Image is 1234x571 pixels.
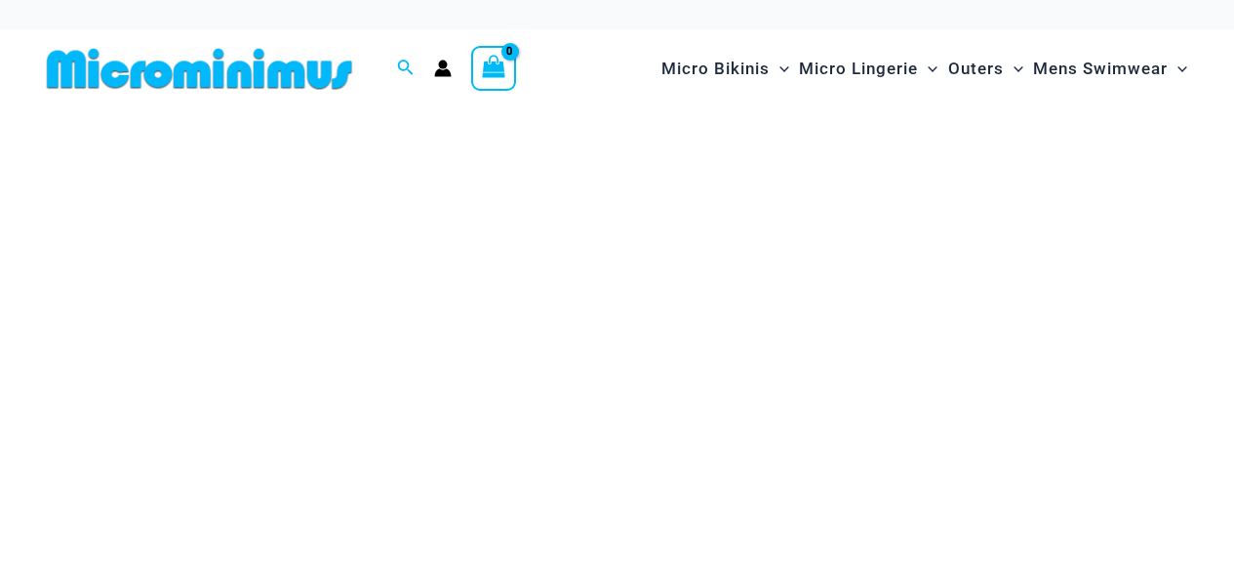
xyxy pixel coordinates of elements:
[471,46,516,91] a: View Shopping Cart, empty
[943,39,1028,99] a: OutersMenu ToggleMenu Toggle
[1028,39,1192,99] a: Mens SwimwearMenu ToggleMenu Toggle
[770,44,789,94] span: Menu Toggle
[39,47,360,91] img: MM SHOP LOGO FLAT
[657,39,794,99] a: Micro BikinisMenu ToggleMenu Toggle
[1004,44,1023,94] span: Menu Toggle
[397,57,415,81] a: Search icon link
[794,39,942,99] a: Micro LingerieMenu ToggleMenu Toggle
[434,60,452,77] a: Account icon link
[1168,44,1187,94] span: Menu Toggle
[661,44,770,94] span: Micro Bikinis
[799,44,918,94] span: Micro Lingerie
[654,36,1195,102] nav: Site Navigation
[1033,44,1168,94] span: Mens Swimwear
[948,44,1004,94] span: Outers
[918,44,937,94] span: Menu Toggle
